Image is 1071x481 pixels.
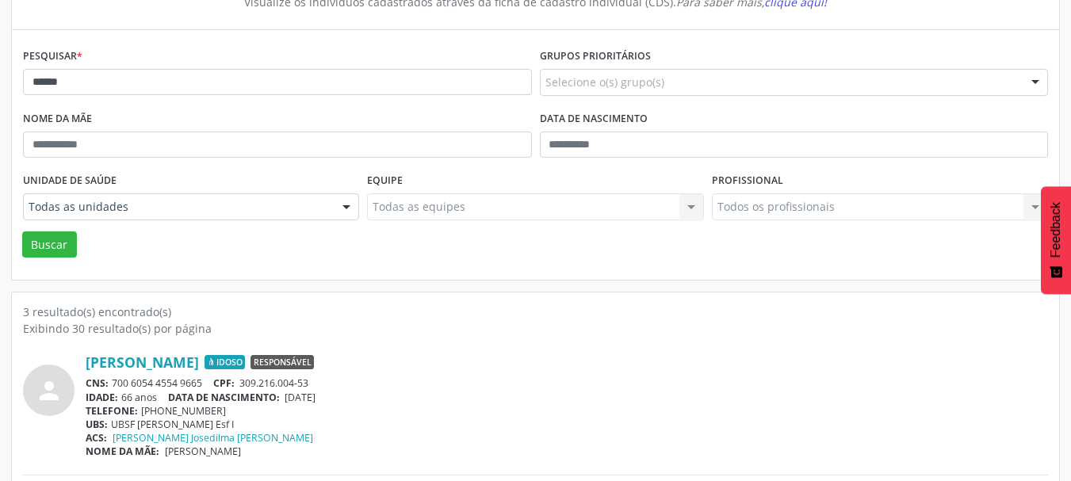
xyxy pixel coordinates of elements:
[367,169,403,193] label: Equipe
[1041,186,1071,294] button: Feedback - Mostrar pesquisa
[86,431,107,445] span: ACS:
[86,404,138,418] span: TELEFONE:
[168,391,280,404] span: DATA DE NASCIMENTO:
[213,376,235,390] span: CPF:
[165,445,241,458] span: [PERSON_NAME]
[540,107,648,132] label: Data de nascimento
[86,445,159,458] span: NOME DA MÃE:
[86,391,1048,404] div: 66 anos
[23,107,92,132] label: Nome da mãe
[251,355,314,369] span: Responsável
[540,44,651,69] label: Grupos prioritários
[545,74,664,90] span: Selecione o(s) grupo(s)
[86,418,108,431] span: UBS:
[86,376,1048,390] div: 700 6054 4554 9665
[285,391,316,404] span: [DATE]
[23,303,1048,320] div: 3 resultado(s) encontrado(s)
[23,169,117,193] label: Unidade de saúde
[205,355,245,369] span: Idoso
[86,418,1048,431] div: UBSF [PERSON_NAME] Esf I
[1049,202,1063,258] span: Feedback
[239,376,308,390] span: 309.216.004-53
[23,44,82,69] label: Pesquisar
[22,231,77,258] button: Buscar
[86,376,109,390] span: CNS:
[113,431,313,445] a: [PERSON_NAME] Josedilma [PERSON_NAME]
[23,320,1048,337] div: Exibindo 30 resultado(s) por página
[712,169,783,193] label: Profissional
[29,199,327,215] span: Todas as unidades
[86,391,118,404] span: IDADE:
[86,353,199,371] a: [PERSON_NAME]
[86,404,1048,418] div: [PHONE_NUMBER]
[35,376,63,405] i: person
